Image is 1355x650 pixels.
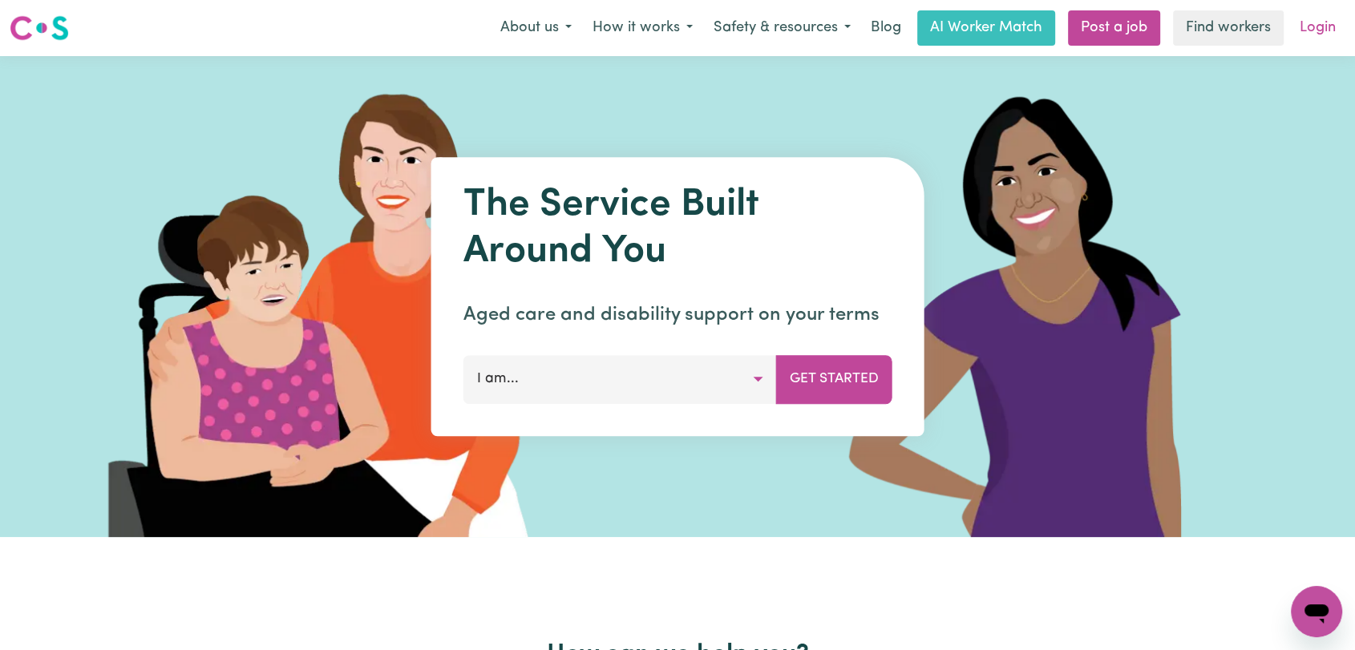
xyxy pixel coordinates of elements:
button: How it works [582,11,703,45]
button: Get Started [776,355,892,403]
a: AI Worker Match [917,10,1055,46]
a: Find workers [1173,10,1284,46]
img: Careseekers logo [10,14,69,42]
a: Careseekers logo [10,10,69,46]
button: About us [490,11,582,45]
iframe: Button to launch messaging window [1291,586,1342,637]
a: Blog [861,10,911,46]
button: I am... [463,355,777,403]
h1: The Service Built Around You [463,183,892,275]
p: Aged care and disability support on your terms [463,301,892,329]
button: Safety & resources [703,11,861,45]
a: Login [1290,10,1345,46]
a: Post a job [1068,10,1160,46]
